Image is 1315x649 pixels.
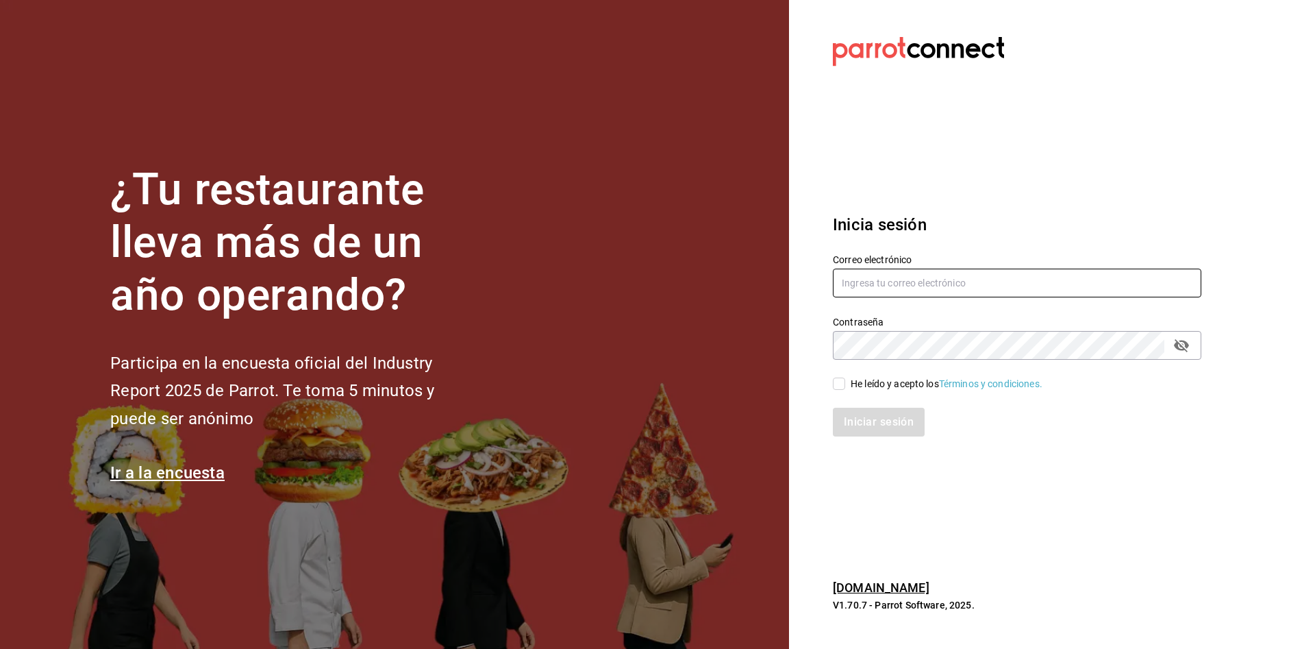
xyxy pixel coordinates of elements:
[833,255,1201,265] label: Correo electrónico
[851,377,1042,391] div: He leído y acepto los
[833,580,929,595] a: [DOMAIN_NAME]
[110,463,225,482] a: Ir a la encuesta
[833,317,1201,327] label: Contraseña
[833,598,1201,612] p: V1.70.7 - Parrot Software, 2025.
[1170,334,1193,357] button: passwordField
[833,269,1201,297] input: Ingresa tu correo electrónico
[939,378,1042,389] a: Términos y condiciones.
[110,350,480,433] h2: Participa en la encuesta oficial del Industry Report 2025 de Parrot. Te toma 5 minutos y puede se...
[110,164,480,321] h1: ¿Tu restaurante lleva más de un año operando?
[833,212,1201,237] h3: Inicia sesión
